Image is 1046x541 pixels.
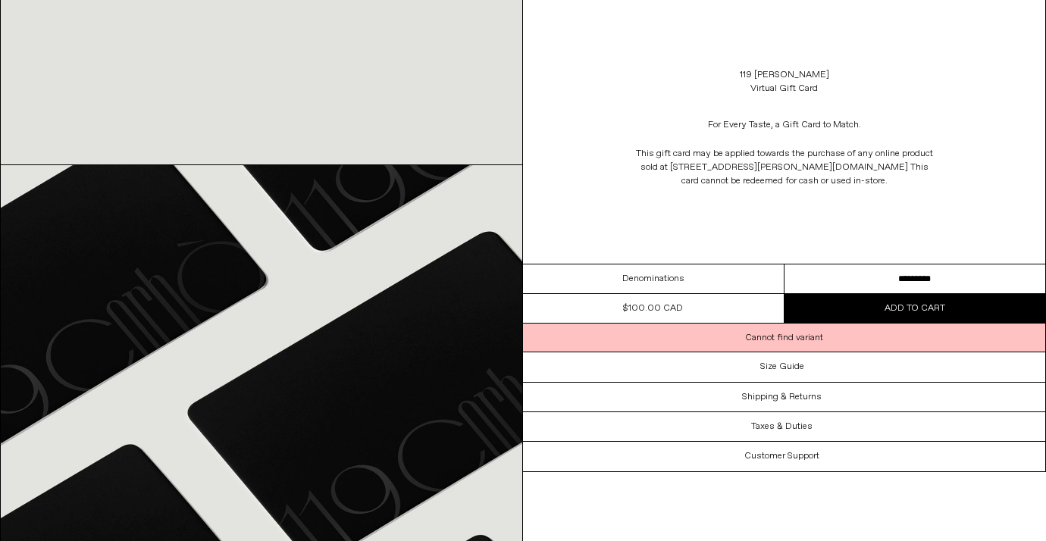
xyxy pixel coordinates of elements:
[744,451,819,461] h3: Customer Support
[633,139,936,195] p: This gift card may be applied towards the purchase of any online product sold at [STREET_ADDRESS]...
[742,392,822,402] h3: Shipping & Returns
[633,111,936,139] p: For Every Taste, a Gift Card to Match.
[760,361,804,372] h3: Size Guide
[885,302,945,314] span: Add to cart
[740,68,829,82] a: 119 [PERSON_NAME]
[623,302,683,315] div: $100.00 CAD
[751,421,813,432] h3: Taxes & Duties
[784,294,1046,323] button: Add to cart
[750,82,818,95] div: Virtual Gift Card
[523,324,1045,352] div: Cannot find variant
[622,272,684,286] span: Denominations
